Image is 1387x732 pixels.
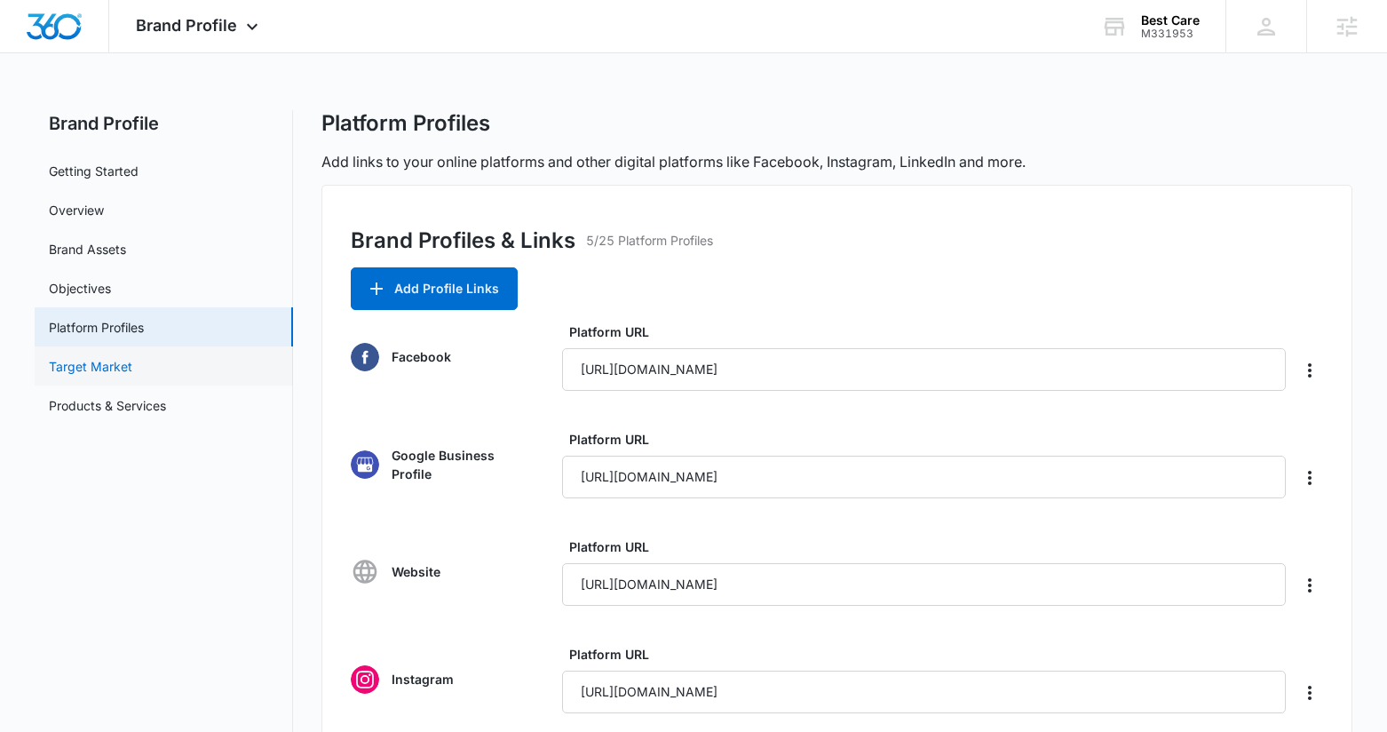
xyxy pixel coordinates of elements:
[569,430,1292,449] label: Platform URL
[392,562,440,581] p: Website
[562,456,1285,498] input: Please enter the platform URL
[49,279,111,298] a: Objectives
[392,347,451,366] p: Facebook
[49,201,104,219] a: Overview
[569,537,1292,556] label: Platform URL
[1141,28,1200,40] div: account id
[392,670,454,688] p: Instagram
[49,240,126,259] a: Brand Assets
[569,322,1292,341] label: Platform URL
[351,225,575,257] h3: Brand Profiles & Links
[351,267,518,310] button: Add Profile Links
[1296,679,1323,707] button: Delete
[49,357,132,376] a: Target Market
[321,110,490,137] h1: Platform Profiles
[49,318,144,337] a: Platform Profiles
[1296,571,1323,600] button: Delete
[1141,13,1200,28] div: account name
[562,671,1285,713] input: Please enter the platform URL
[562,563,1285,606] input: Please enter the platform URL
[569,645,1292,664] label: Platform URL
[35,110,293,137] h2: Brand Profile
[392,446,528,483] p: Google Business Profile
[321,151,1352,172] p: Add links to your online platforms and other digital platforms like Facebook, Instagram, LinkedIn...
[1296,464,1323,492] button: Delete
[562,348,1285,391] input: Please enter the platform URL
[1296,356,1323,385] button: Delete
[136,16,237,35] span: Brand Profile
[49,396,166,415] a: Products & Services
[49,162,139,180] a: Getting Started
[586,231,713,250] p: 5/25 Platform Profiles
